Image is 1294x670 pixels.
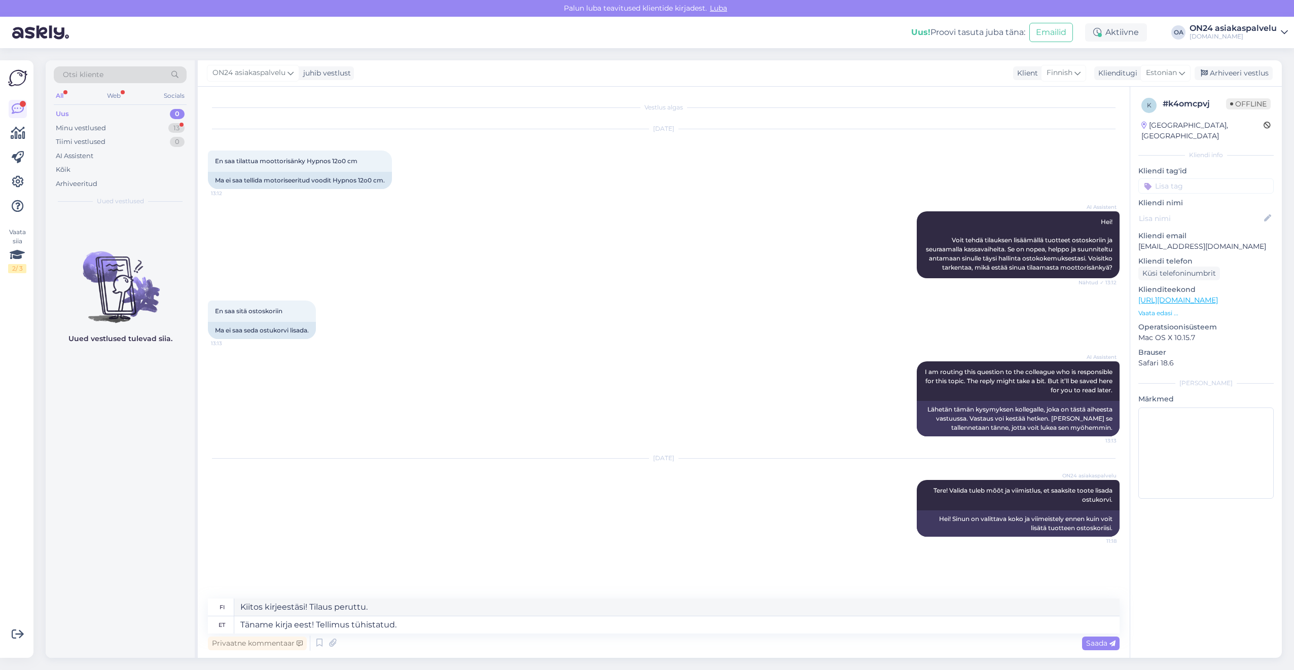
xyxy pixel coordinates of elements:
img: Askly Logo [8,68,27,88]
button: Emailid [1029,23,1073,42]
div: fi [220,599,225,616]
span: I am routing this question to the colleague who is responsible for this topic. The reply might ta... [925,368,1114,394]
p: Kliendi tag'id [1138,166,1274,176]
a: [URL][DOMAIN_NAME] [1138,295,1218,305]
span: Saada [1086,639,1116,648]
div: Arhiveeritud [56,179,97,189]
span: Luba [707,4,730,13]
span: ON24 asiakaspalvelu [1062,472,1117,479]
span: k [1147,101,1152,109]
span: Uued vestlused [97,197,144,206]
span: Finnish [1047,67,1072,79]
input: Lisa tag [1138,178,1274,194]
a: ON24 asiakaspalvelu[DOMAIN_NAME] [1190,24,1288,41]
img: No chats [46,233,195,324]
span: AI Assistent [1079,203,1117,211]
span: En saa sitä ostoskoriin [215,307,282,315]
div: # k4omcpvj [1163,98,1226,110]
div: OA [1171,25,1185,40]
p: Kliendi nimi [1138,198,1274,208]
span: En saa tilattua moottorisänky Hypnos 12o0 cm [215,157,357,165]
p: Klienditeekond [1138,284,1274,295]
div: Kliendi info [1138,151,1274,160]
input: Lisa nimi [1139,213,1262,224]
div: [GEOGRAPHIC_DATA], [GEOGRAPHIC_DATA] [1141,120,1264,141]
div: 0 [170,137,185,147]
div: [PERSON_NAME] [1138,379,1274,388]
div: Tiimi vestlused [56,137,105,147]
span: Offline [1226,98,1271,109]
div: Arhiveeri vestlus [1195,66,1273,80]
div: juhib vestlust [299,68,351,79]
div: Kõik [56,165,70,175]
p: Operatsioonisüsteem [1138,322,1274,332]
div: Privaatne kommentaar [208,637,307,650]
div: 0 [170,109,185,119]
div: Uus [56,109,69,119]
span: AI Assistent [1079,353,1117,361]
div: ON24 asiakaspalvelu [1190,24,1277,32]
div: Minu vestlused [56,123,106,133]
div: 2 / 3 [8,264,26,273]
span: 13:13 [211,340,249,347]
div: et [219,616,225,634]
div: [DATE] [208,124,1120,133]
p: Safari 18.6 [1138,358,1274,368]
div: [DATE] [208,454,1120,463]
div: Klienditugi [1094,68,1137,79]
p: Märkmed [1138,394,1274,404]
div: Socials [162,89,187,102]
span: Tere! Valida tuleb mõõt ja viimistlus, et saaksite toote lisada ostukorvi. [933,487,1114,503]
div: [DOMAIN_NAME] [1190,32,1277,41]
textarea: Täname kirja eest! Tellimus tühistatud. [234,616,1120,634]
p: Brauser [1138,347,1274,358]
b: Uus! [911,27,930,37]
span: 11:18 [1079,537,1117,545]
div: Aktiivne [1085,23,1147,42]
p: [EMAIL_ADDRESS][DOMAIN_NAME] [1138,241,1274,252]
div: Proovi tasuta juba täna: [911,26,1025,39]
div: Hei! Sinun on valittava koko ja viimeistely ennen kuin voit lisätä tuotteen ostoskoriisi. [917,510,1120,537]
div: AI Assistent [56,151,93,161]
span: 13:12 [211,190,249,197]
div: Vaata siia [8,228,26,273]
div: All [54,89,65,102]
div: Küsi telefoninumbrit [1138,267,1220,280]
div: Ma ei saa tellida motoriseeritud voodit Hypnos 12o0 cm. [208,172,392,189]
div: Lähetän tämän kysymyksen kollegalle, joka on tästä aiheesta vastuussa. Vastaus voi kestää hetken.... [917,401,1120,436]
div: Ma ei saa seda ostukorvi lisada. [208,322,316,339]
div: Web [105,89,123,102]
span: ON24 asiakaspalvelu [212,67,285,79]
p: Kliendi telefon [1138,256,1274,267]
p: Uued vestlused tulevad siia. [68,333,172,344]
span: Nähtud ✓ 13:12 [1079,279,1117,286]
span: Estonian [1146,67,1177,79]
p: Vaata edasi ... [1138,309,1274,318]
textarea: Kiitos kirjeestäsi! Tilaus peruttu. [234,599,1120,616]
span: Otsi kliente [63,69,103,80]
p: Mac OS X 10.15.7 [1138,332,1274,343]
p: Kliendi email [1138,231,1274,241]
div: Vestlus algas [208,103,1120,112]
span: 13:13 [1079,437,1117,444]
div: Klient [1013,68,1038,79]
div: 13 [168,123,185,133]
